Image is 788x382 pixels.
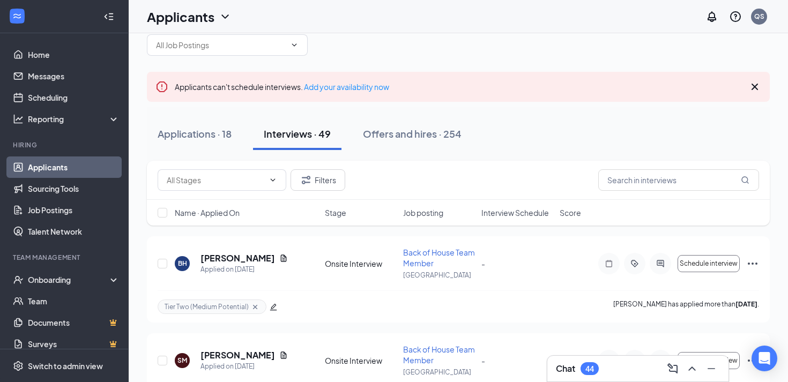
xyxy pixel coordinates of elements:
span: Stage [325,207,346,218]
span: Job posting [403,207,443,218]
div: 44 [585,364,594,373]
button: Filter Filters [291,169,345,191]
span: Applicants can't schedule interviews. [175,82,389,92]
a: Home [28,44,120,65]
span: Tier Two (Medium Potential) [165,302,249,311]
div: Hiring [13,140,117,149]
div: Onsite Interview [325,355,397,366]
div: Team Management [13,253,117,262]
button: Schedule interview [678,255,740,272]
h5: [PERSON_NAME] [200,349,275,361]
input: All Stages [167,174,264,186]
div: Applied on [DATE] [200,361,288,372]
a: DocumentsCrown [28,312,120,333]
a: Scheduling [28,87,120,108]
svg: Document [279,351,288,359]
svg: ChevronDown [290,41,299,49]
svg: ChevronDown [219,10,232,23]
svg: Analysis [13,114,24,124]
a: Messages [28,65,120,87]
span: - [481,356,485,365]
svg: Document [279,254,288,263]
svg: Note [603,259,615,268]
svg: Collapse [103,11,114,22]
span: Back of House Team Member [403,344,475,365]
svg: Settings [13,361,24,371]
svg: ChevronUp [686,362,698,375]
svg: QuestionInfo [729,10,742,23]
a: SurveysCrown [28,333,120,355]
svg: Ellipses [746,257,759,270]
svg: ActiveTag [628,259,641,268]
input: All Job Postings [156,39,286,51]
button: Schedule interview [678,352,740,369]
div: Open Intercom Messenger [752,346,777,371]
div: Onsite Interview [325,258,397,269]
svg: ComposeMessage [666,362,679,375]
a: Add your availability now [304,82,389,92]
svg: Minimize [705,362,718,375]
span: Name · Applied On [175,207,240,218]
span: Back of House Team Member [403,248,475,268]
div: BH [178,259,187,268]
h3: Chat [556,363,575,374]
div: Applied on [DATE] [200,264,288,275]
a: Team [28,290,120,312]
div: Interviews · 49 [264,127,331,140]
svg: Ellipses [746,354,759,367]
p: [GEOGRAPHIC_DATA] [403,368,475,377]
div: Onboarding [28,274,110,285]
b: [DATE] [735,300,757,308]
h5: [PERSON_NAME] [200,252,275,264]
div: Applications · 18 [158,127,232,140]
input: Search in interviews [598,169,759,191]
span: Score [560,207,581,218]
span: Schedule interview [680,260,738,267]
svg: MagnifyingGlass [741,176,749,184]
h1: Applicants [147,8,214,26]
button: ComposeMessage [664,360,681,377]
svg: ActiveChat [654,259,667,268]
a: Sourcing Tools [28,178,120,199]
span: edit [270,303,277,311]
div: Switch to admin view [28,361,103,371]
svg: Cross [748,80,761,93]
div: SM [177,356,187,365]
svg: Cross [251,303,259,311]
div: Offers and hires · 254 [363,127,462,140]
span: Interview Schedule [481,207,549,218]
div: QS [754,12,764,21]
svg: Filter [300,174,313,186]
svg: ChevronDown [269,176,277,184]
div: Reporting [28,114,120,124]
svg: UserCheck [13,274,24,285]
button: Minimize [703,360,720,377]
svg: WorkstreamLogo [12,11,23,21]
svg: Notifications [705,10,718,23]
p: [PERSON_NAME] has applied more than . [613,299,759,314]
a: Talent Network [28,221,120,242]
a: Job Postings [28,199,120,221]
svg: Error [155,80,168,93]
span: - [481,259,485,268]
a: Applicants [28,156,120,178]
p: [GEOGRAPHIC_DATA] [403,271,475,280]
button: ChevronUp [683,360,701,377]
